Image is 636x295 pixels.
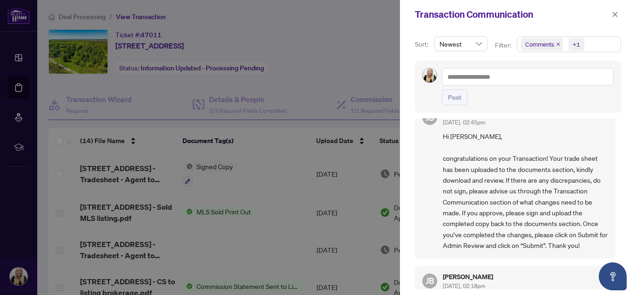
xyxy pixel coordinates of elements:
[423,69,437,82] img: Profile Icon
[525,40,554,49] span: Comments
[415,39,430,49] p: Sort:
[443,119,485,126] span: [DATE], 02:45pm
[443,274,493,280] h5: [PERSON_NAME]
[426,274,434,287] span: JB
[443,131,608,251] span: Hi [PERSON_NAME], congratulations on your Transaction! Your trade sheet has been uploaded to the ...
[443,282,485,289] span: [DATE], 02:18pm
[521,38,563,51] span: Comments
[415,7,609,21] div: Transaction Communication
[495,40,513,50] p: Filter:
[556,42,561,47] span: close
[440,37,482,51] span: Newest
[599,262,627,290] button: Open asap
[612,11,618,18] span: close
[442,89,467,105] button: Post
[573,40,580,49] div: +1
